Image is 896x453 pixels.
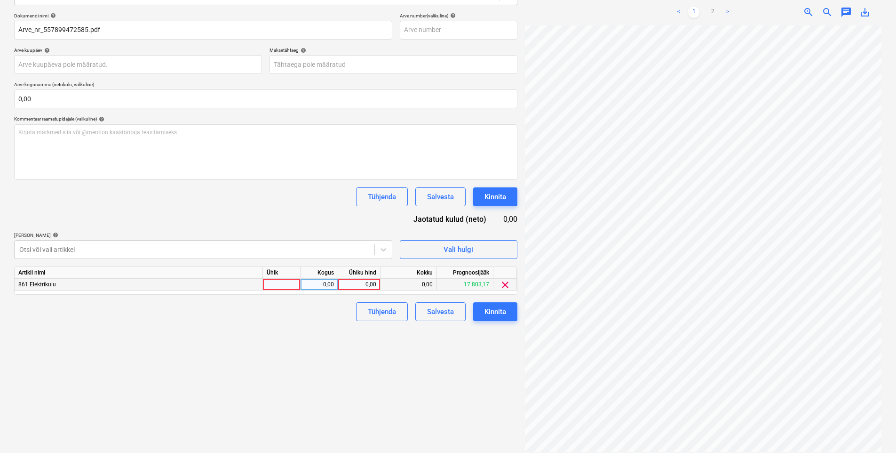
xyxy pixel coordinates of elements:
[803,7,814,18] span: zoom_in
[51,232,58,238] span: help
[263,267,301,279] div: Ühik
[822,7,833,18] span: zoom_out
[48,13,56,18] span: help
[859,7,871,18] span: save_alt
[849,408,896,453] iframe: Chat Widget
[473,187,517,206] button: Kinnita
[707,7,718,18] a: Page 2
[415,302,466,321] button: Salvesta
[415,187,466,206] button: Salvesta
[342,279,376,291] div: 0,00
[688,7,699,18] a: Page 1 is your current page
[484,306,506,318] div: Kinnita
[338,267,381,279] div: Ühiku hind
[473,302,517,321] button: Kinnita
[270,55,517,74] input: Tähtaega pole määratud
[14,89,517,108] input: Arve kogusumma (netokulu, valikuline)
[840,7,852,18] span: chat
[400,13,517,19] div: Arve number (valikuline)
[14,232,392,238] div: [PERSON_NAME]
[444,243,473,256] div: Vali hulgi
[381,279,437,291] div: 0,00
[270,47,517,53] div: Maksetähtaeg
[97,116,104,122] span: help
[14,116,517,122] div: Kommentaar raamatupidajale (valikuline)
[500,279,511,291] span: clear
[356,187,408,206] button: Tühjenda
[400,21,517,40] input: Arve number
[304,279,334,291] div: 0,00
[395,214,502,225] div: Jaotatud kulud (neto)
[368,306,396,318] div: Tühjenda
[368,191,396,203] div: Tühjenda
[301,267,338,279] div: Kogus
[437,267,493,279] div: Prognoosijääk
[18,281,56,288] span: 861 Elektrikulu
[673,7,684,18] a: Previous page
[299,48,306,53] span: help
[722,7,733,18] a: Next page
[14,21,392,40] input: Dokumendi nimi
[15,267,263,279] div: Artikli nimi
[437,279,493,291] div: 17 803,17
[484,191,506,203] div: Kinnita
[14,55,262,74] input: Arve kuupäeva pole määratud.
[14,13,392,19] div: Dokumendi nimi
[448,13,456,18] span: help
[381,267,437,279] div: Kokku
[356,302,408,321] button: Tühjenda
[427,191,454,203] div: Salvesta
[501,214,517,225] div: 0,00
[427,306,454,318] div: Salvesta
[14,47,262,53] div: Arve kuupäev
[400,240,517,259] button: Vali hulgi
[42,48,50,53] span: help
[14,81,517,89] p: Arve kogusumma (netokulu, valikuline)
